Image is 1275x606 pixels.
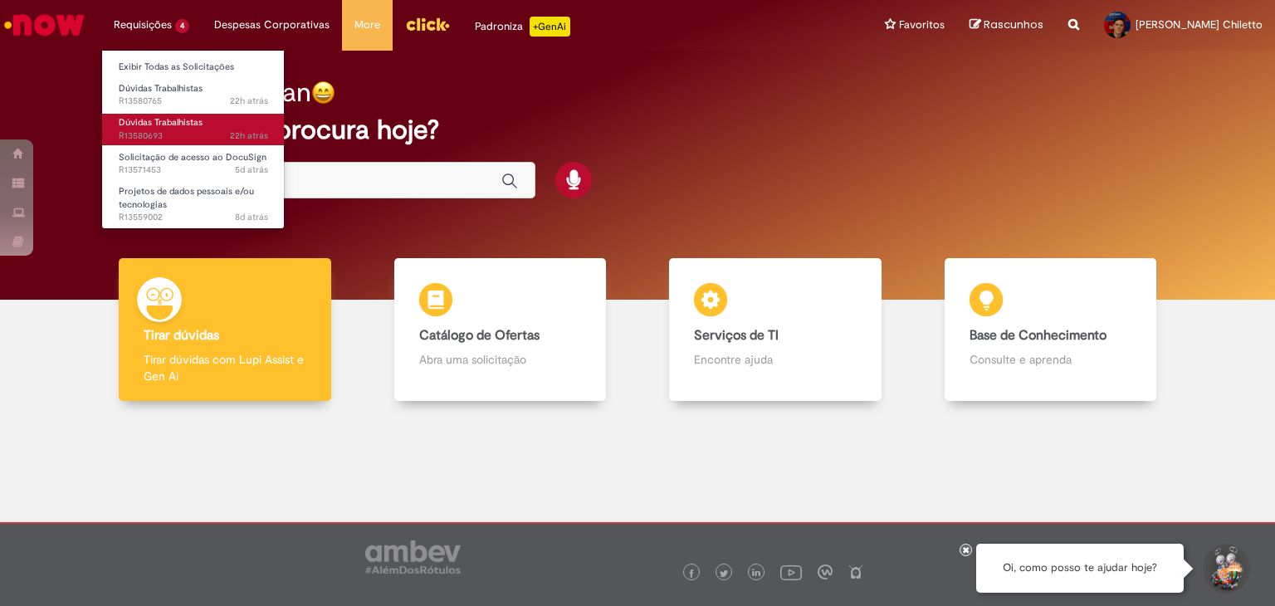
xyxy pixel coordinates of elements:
img: logo_footer_youtube.png [780,561,802,583]
time: 30/09/2025 10:58:53 [230,130,268,142]
a: Base de Conhecimento Consulte e aprenda [913,258,1189,402]
time: 23/09/2025 13:21:12 [235,211,268,223]
img: logo_footer_workplace.png [818,564,833,579]
span: Dúvidas Trabalhistas [119,116,203,129]
p: Consulte e aprenda [970,351,1132,368]
span: Despesas Corporativas [214,17,330,33]
a: Serviços de TI Encontre ajuda [637,258,913,402]
a: Rascunhos [970,17,1043,33]
span: Rascunhos [984,17,1043,32]
span: 5d atrás [235,164,268,176]
span: R13559002 [119,211,268,224]
a: Tirar dúvidas Tirar dúvidas com Lupi Assist e Gen Ai [87,258,363,402]
p: Abra uma solicitação [419,351,582,368]
b: Serviços de TI [694,327,779,344]
img: logo_footer_ambev_rotulo_gray.png [365,540,461,574]
img: ServiceNow [2,8,87,42]
div: Oi, como posso te ajudar hoje? [976,544,1184,593]
span: R13580765 [119,95,268,108]
b: Catálogo de Ofertas [419,327,540,344]
span: Requisições [114,17,172,33]
a: Exibir Todas as Solicitações [102,58,285,76]
time: 30/09/2025 11:09:18 [230,95,268,107]
img: logo_footer_linkedin.png [752,569,760,579]
span: 4 [175,19,189,33]
img: happy-face.png [311,81,335,105]
h2: O que você procura hoje? [126,115,1150,144]
span: [PERSON_NAME] Chiletto [1136,17,1263,32]
img: logo_footer_naosei.png [848,564,863,579]
span: 22h atrás [230,95,268,107]
ul: Requisições [101,50,285,229]
p: Tirar dúvidas com Lupi Assist e Gen Ai [144,351,306,384]
div: Padroniza [475,17,570,37]
span: Dúvidas Trabalhistas [119,82,203,95]
span: R13580693 [119,130,268,143]
img: click_logo_yellow_360x200.png [405,12,450,37]
button: Iniciar Conversa de Suporte [1200,544,1250,594]
time: 26/09/2025 16:08:52 [235,164,268,176]
b: Base de Conhecimento [970,327,1106,344]
span: Solicitação de acesso ao DocuSign [119,151,266,164]
span: 8d atrás [235,211,268,223]
span: More [354,17,380,33]
a: Catálogo de Ofertas Abra uma solicitação [363,258,638,402]
p: +GenAi [530,17,570,37]
a: Aberto R13559002 : Projetos de dados pessoais e/ou tecnologias [102,183,285,218]
span: Projetos de dados pessoais e/ou tecnologias [119,185,254,211]
p: Encontre ajuda [694,351,857,368]
span: Favoritos [899,17,945,33]
a: Aberto R13580765 : Dúvidas Trabalhistas [102,80,285,110]
a: Aberto R13571453 : Solicitação de acesso ao DocuSign [102,149,285,179]
span: R13571453 [119,164,268,177]
img: logo_footer_twitter.png [720,569,728,578]
img: logo_footer_facebook.png [687,569,696,578]
span: 22h atrás [230,130,268,142]
b: Tirar dúvidas [144,327,219,344]
a: Aberto R13580693 : Dúvidas Trabalhistas [102,114,285,144]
